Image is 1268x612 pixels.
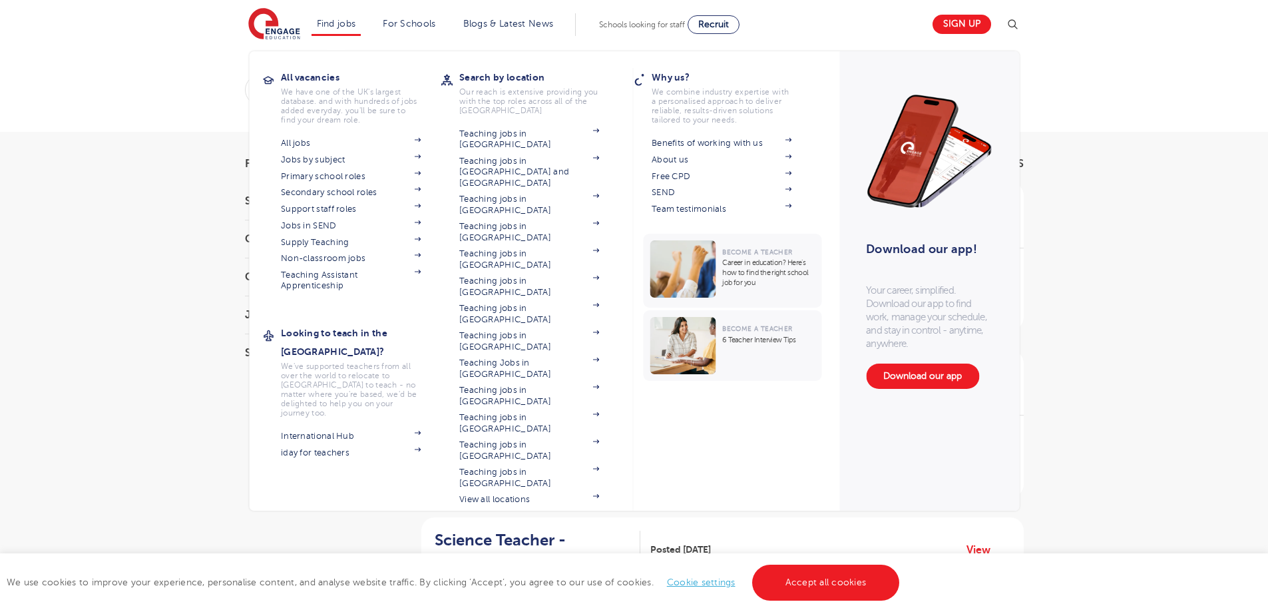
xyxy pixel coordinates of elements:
a: Find jobs [317,19,356,29]
a: Teaching Jobs in [GEOGRAPHIC_DATA] [459,358,599,380]
a: All jobs [281,138,421,149]
a: Support staff roles [281,204,421,214]
a: Supply Teaching [281,237,421,248]
a: Teaching jobs in [GEOGRAPHIC_DATA] [459,440,599,461]
span: We use cookies to improve your experience, personalise content, and analyse website traffic. By c... [7,577,903,587]
a: Download our app [866,364,979,389]
a: Blogs & Latest News [463,19,554,29]
a: Teaching jobs in [GEOGRAPHIC_DATA] [459,276,599,298]
p: 6 Teacher Interview Tips [722,335,815,345]
a: Teaching Assistant Apprenticeship [281,270,421,292]
a: Teaching jobs in [GEOGRAPHIC_DATA] and [GEOGRAPHIC_DATA] [459,156,599,188]
a: View [966,541,1000,559]
a: Why us?We combine industry expertise with a personalised approach to deliver reliable, results-dr... [652,68,811,125]
h2: Science Teacher - Hertsmere [435,531,630,569]
a: About us [652,154,791,165]
a: Accept all cookies [752,565,900,601]
a: Cookie settings [667,577,736,587]
h3: Why us? [652,68,811,87]
a: International Hub [281,431,421,442]
a: Teaching jobs in [GEOGRAPHIC_DATA] [459,467,599,489]
p: Your career, simplified. Download our app to find work, manage your schedule, and stay in control... [866,284,992,350]
a: Jobs in SEND [281,220,421,231]
a: All vacanciesWe have one of the UK's largest database. and with hundreds of jobs added everyday. ... [281,68,441,125]
h3: Search by location [459,68,619,87]
span: Posted [DATE] [650,543,711,557]
a: Search by locationOur reach is extensive providing you with the top roles across all of the [GEOG... [459,68,619,115]
h3: Job Type [245,310,391,320]
a: Science Teacher - Hertsmere [435,531,640,569]
h3: All vacancies [281,68,441,87]
p: We've supported teachers from all over the world to relocate to [GEOGRAPHIC_DATA] to teach - no m... [281,362,421,418]
a: Teaching jobs in [GEOGRAPHIC_DATA] [459,194,599,216]
a: Team testimonials [652,204,791,214]
a: Teaching jobs in [GEOGRAPHIC_DATA] [459,385,599,407]
span: Schools looking for staff [599,20,685,29]
a: Teaching jobs in [GEOGRAPHIC_DATA] [459,248,599,270]
a: Recruit [688,15,740,34]
a: Become a Teacher6 Teacher Interview Tips [643,310,825,381]
h3: Sector [245,348,391,358]
a: Benefits of working with us [652,138,791,149]
a: Primary school roles [281,171,421,182]
h3: Looking to teach in the [GEOGRAPHIC_DATA]? [281,324,441,361]
p: We have one of the UK's largest database. and with hundreds of jobs added everyday. you'll be sur... [281,87,421,125]
h3: Download our app! [866,234,986,264]
a: Become a TeacherCareer in education? Here’s how to find the right school job for you [643,234,825,308]
a: Non-classroom jobs [281,253,421,264]
div: Submit [245,75,877,105]
span: Recruit [698,19,729,29]
a: Teaching jobs in [GEOGRAPHIC_DATA] [459,129,599,151]
a: View all locations [459,494,599,505]
a: Sign up [933,15,991,34]
span: Filters [245,158,285,169]
a: Teaching jobs in [GEOGRAPHIC_DATA] [459,303,599,325]
h3: County [245,234,391,244]
a: Secondary school roles [281,187,421,198]
span: Become a Teacher [722,248,792,256]
h3: City [245,272,391,282]
a: Jobs by subject [281,154,421,165]
p: We combine industry expertise with a personalised approach to deliver reliable, results-driven so... [652,87,791,125]
a: For Schools [383,19,435,29]
a: Teaching jobs in [GEOGRAPHIC_DATA] [459,221,599,243]
span: Become a Teacher [722,325,792,332]
a: Looking to teach in the [GEOGRAPHIC_DATA]?We've supported teachers from all over the world to rel... [281,324,441,418]
img: Engage Education [248,8,300,41]
p: Our reach is extensive providing you with the top roles across all of the [GEOGRAPHIC_DATA] [459,87,599,115]
p: Career in education? Here’s how to find the right school job for you [722,258,815,288]
a: Teaching jobs in [GEOGRAPHIC_DATA] [459,330,599,352]
a: SEND [652,187,791,198]
a: iday for teachers [281,448,421,458]
a: Teaching jobs in [GEOGRAPHIC_DATA] [459,412,599,434]
a: Free CPD [652,171,791,182]
h3: Start Date [245,196,391,206]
